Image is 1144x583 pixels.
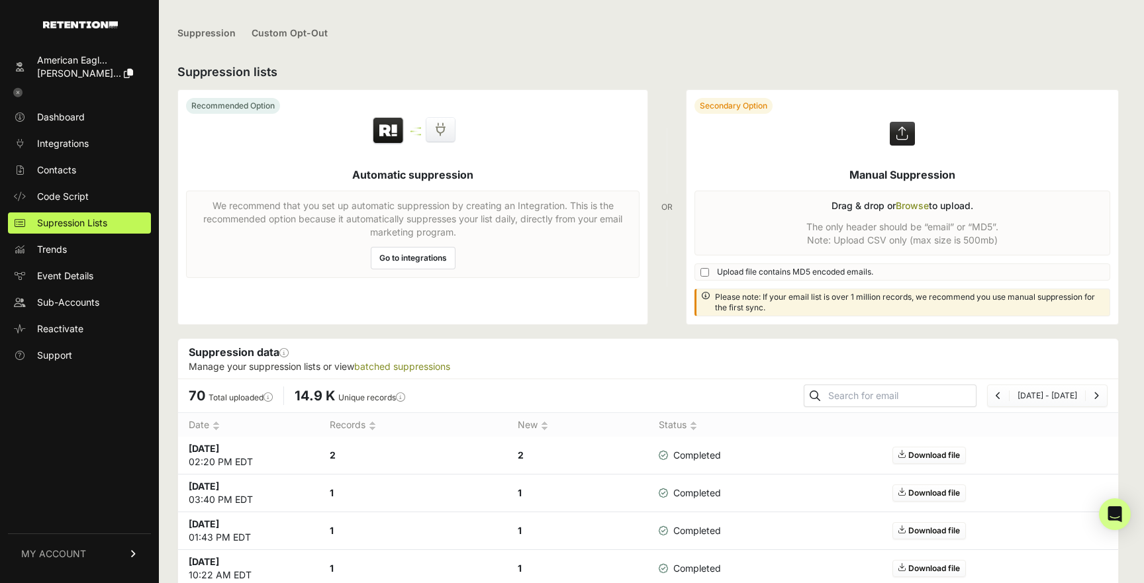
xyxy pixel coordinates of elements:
td: 02:20 PM EDT [178,437,319,474]
span: [PERSON_NAME]... [37,67,121,79]
span: Dashboard [37,111,85,124]
a: American Eagl... [PERSON_NAME]... [8,50,151,84]
img: integration [410,130,421,132]
h2: Suppression lists [177,63,1119,81]
span: MY ACCOUNT [21,547,86,561]
strong: 1 [518,562,522,574]
img: no_sort-eaf950dc5ab64cae54d48a5578032e96f70b2ecb7d747501f34c8f2db400fb66.gif [690,421,697,431]
a: Download file [892,484,966,502]
span: Sub-Accounts [37,296,99,309]
a: Custom Opt-Out [252,19,328,50]
th: New [507,413,648,437]
img: no_sort-eaf950dc5ab64cae54d48a5578032e96f70b2ecb7d747501f34c8f2db400fb66.gif [541,421,548,431]
strong: 1 [330,487,334,498]
span: 14.9 K [295,388,335,404]
a: Event Details [8,265,151,287]
span: Trends [37,243,67,256]
a: Download file [892,522,966,539]
a: Contacts [8,159,151,181]
img: integration [410,127,421,129]
a: Previous [996,390,1001,400]
span: Integrations [37,137,89,150]
p: We recommend that you set up automatic suppression by creating an Integration. This is the recomm... [195,199,631,239]
span: Supression Lists [37,216,107,230]
p: Manage your suppression lists or view [189,360,1108,373]
a: Suppression [177,19,236,50]
span: Support [37,349,72,362]
strong: 2 [330,449,336,461]
a: Support [8,345,151,366]
img: Retention [371,116,405,146]
strong: 1 [518,487,522,498]
li: [DATE] - [DATE] [1009,390,1085,401]
a: Reactivate [8,318,151,339]
strong: [DATE] [189,556,219,567]
span: Upload file contains MD5 encoded emails. [717,267,873,277]
div: Suppression data [178,339,1118,379]
input: Search for email [826,386,976,405]
strong: 2 [518,449,524,461]
div: Open Intercom Messenger [1099,498,1131,530]
td: 01:43 PM EDT [178,512,319,550]
a: Supression Lists [8,212,151,234]
a: Go to integrations [371,247,455,269]
img: no_sort-eaf950dc5ab64cae54d48a5578032e96f70b2ecb7d747501f34c8f2db400fb66.gif [213,421,220,431]
img: integration [410,134,421,136]
strong: 1 [330,562,334,574]
a: batched suppressions [354,361,450,372]
div: Recommended Option [186,98,280,114]
a: MY ACCOUNT [8,533,151,574]
span: Reactivate [37,322,83,336]
span: Contacts [37,163,76,177]
label: Unique records [338,392,405,402]
label: Total uploaded [209,392,273,402]
span: 70 [189,388,205,404]
img: no_sort-eaf950dc5ab64cae54d48a5578032e96f70b2ecb7d747501f34c8f2db400fb66.gif [369,421,376,431]
td: 03:40 PM EDT [178,474,319,512]
a: Sub-Accounts [8,292,151,313]
div: OR [661,89,673,325]
strong: 1 [330,525,334,536]
th: Date [178,413,319,437]
a: Integrations [8,133,151,154]
div: American Eagl... [37,54,133,67]
span: Completed [659,562,721,575]
a: Next [1094,390,1099,400]
input: Upload file contains MD5 encoded emails. [700,268,709,277]
a: Download file [892,560,966,577]
strong: [DATE] [189,443,219,454]
nav: Page navigation [987,384,1108,407]
a: Download file [892,447,966,464]
img: Retention.com [43,21,118,28]
a: Code Script [8,186,151,207]
a: Trends [8,239,151,260]
th: Records [319,413,507,437]
span: Code Script [37,190,89,203]
span: Event Details [37,269,93,283]
th: Status [648,413,742,437]
span: Completed [659,486,721,500]
span: Completed [659,449,721,462]
strong: 1 [518,525,522,536]
a: Dashboard [8,107,151,128]
span: Completed [659,524,721,537]
strong: [DATE] [189,480,219,492]
h5: Automatic suppression [352,167,473,183]
strong: [DATE] [189,518,219,529]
